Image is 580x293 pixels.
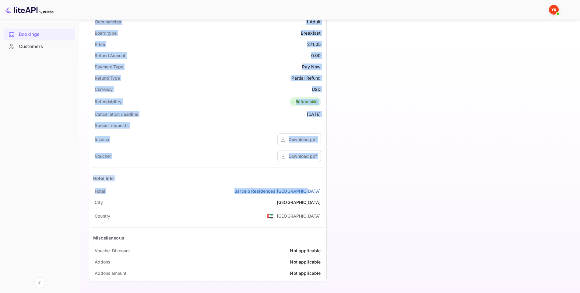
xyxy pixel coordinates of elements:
[4,41,75,52] a: Customers
[234,188,321,194] a: Barcelo Residences [GEOGRAPHIC_DATA]
[291,99,318,105] div: Refundable
[93,175,114,181] div: Hotel Info
[302,64,321,70] div: Pay Now
[95,86,113,92] div: Currency
[291,75,321,81] div: Partial Refund
[95,199,103,205] div: City
[290,247,321,254] div: Not applicable
[95,52,125,59] div: Refund Amount
[307,41,321,47] div: 271.05
[307,111,321,117] div: [DATE]
[95,136,109,143] div: Invoice
[95,41,105,47] div: Price
[95,153,111,159] div: Voucher
[277,213,321,219] div: [GEOGRAPHIC_DATA]
[19,31,72,38] div: Bookings
[311,52,321,59] div: 0.00
[277,199,321,205] div: [GEOGRAPHIC_DATA]
[95,259,110,265] div: Addons
[289,136,317,143] div: Download pdf
[4,29,75,40] a: Bookings
[4,41,75,53] div: Customers
[95,30,117,36] div: Board type
[5,5,54,15] img: LiteAPI logo
[95,75,120,81] div: Refund Type
[95,122,128,129] div: Special requests
[289,153,317,159] div: Download pdf
[19,43,72,50] div: Customers
[290,270,321,276] div: Not applicable
[301,30,321,36] div: Breakfast
[95,111,138,117] div: Cancellation deadline
[95,247,130,254] div: Voucher Discount
[267,210,274,221] span: United States
[306,19,321,25] div: 1 Adult
[34,277,45,288] button: Collapse navigation
[95,64,123,70] div: Payment Type
[95,19,121,25] div: Occupancies
[312,86,321,92] div: USD
[95,213,110,219] div: Country
[93,235,124,241] div: Miscellaneous
[549,5,559,15] img: Yandex Support
[95,188,105,194] div: Hotel
[95,98,121,105] div: Refundability
[290,259,321,265] div: Not applicable
[95,270,126,276] div: Addons amount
